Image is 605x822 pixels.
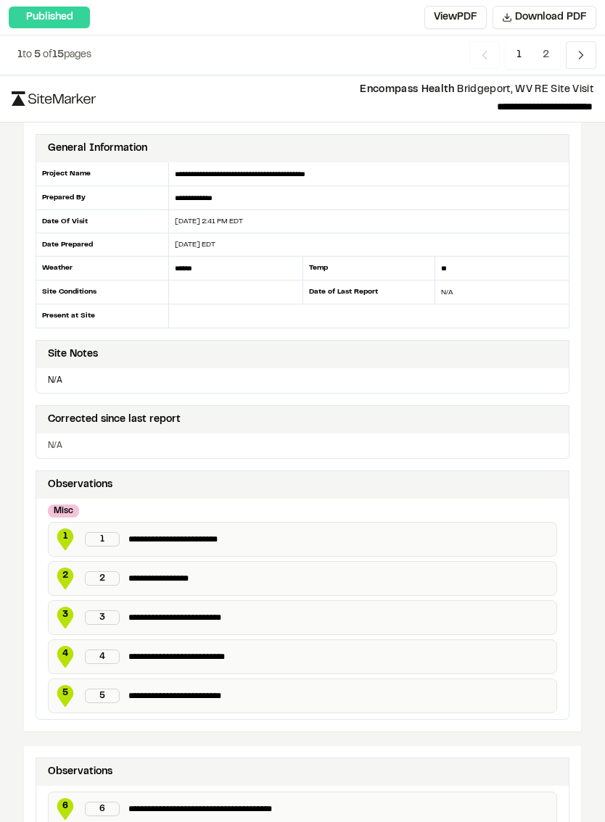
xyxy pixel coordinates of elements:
div: 2 [85,571,120,586]
div: Prepared By [36,186,169,210]
span: 15 [52,51,64,59]
div: Site Conditions [36,281,169,304]
span: 1 [506,41,532,69]
div: Corrected since last report [48,412,181,428]
div: Site Notes [48,346,98,362]
span: Encompass Health [360,86,455,94]
div: Date of Last Report [302,281,436,304]
div: N/A [435,287,569,298]
span: 2 [532,41,560,69]
div: 5 [85,689,120,703]
div: [DATE] 2:41 PM EDT [169,216,569,227]
div: 4 [85,649,120,664]
div: Project Name [36,162,169,186]
div: Present at Site [36,304,169,328]
div: General Information [48,141,147,157]
span: 1 [17,51,22,59]
p: N/A [42,374,563,387]
div: [DATE] EDT [169,239,569,250]
span: 4 [54,647,76,660]
p: to of pages [17,47,91,63]
span: 5 [34,51,41,59]
span: 5 [54,686,76,699]
span: Download PDF [515,9,587,25]
button: ViewPDF [424,6,487,29]
div: Observations [48,477,112,493]
nav: Navigation [469,41,596,69]
div: Observations [48,764,112,780]
div: Misc [48,505,79,518]
div: Date Of Visit [36,210,169,233]
span: 1 [54,530,76,543]
div: Date Prepared [36,233,169,257]
div: Published [9,7,90,28]
button: Download PDF [493,6,596,29]
div: 1 [85,532,120,547]
span: 3 [54,608,76,621]
span: 6 [54,800,76,813]
div: 6 [85,802,120,816]
div: Temp [302,257,436,281]
p: Bridgeport, WV RE Site Visit [107,82,593,98]
p: N/A [48,439,557,452]
span: 2 [54,569,76,582]
div: Weather [36,257,169,281]
div: 3 [85,610,120,625]
img: logo-black-rebrand.svg [12,91,96,106]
